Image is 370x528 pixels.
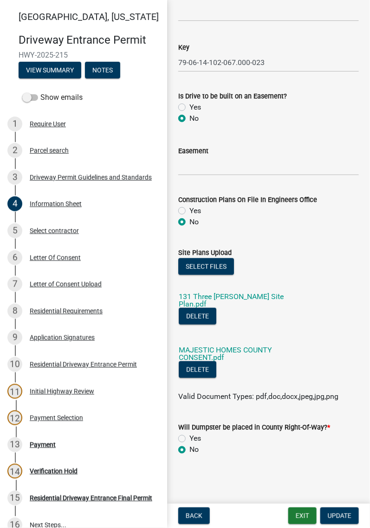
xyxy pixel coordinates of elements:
div: Payment Selection [30,415,83,421]
label: No [189,113,199,124]
wm-modal-confirm: Delete Document [179,313,216,321]
label: Yes [189,102,201,113]
div: Select contractor [30,228,79,234]
div: Residential Driveway Entrance Permit [30,361,137,368]
label: Construction Plans On File In Engineers Office [178,197,317,203]
div: 3 [7,170,22,185]
wm-modal-confirm: Summary [19,67,81,74]
div: 9 [7,330,22,345]
div: 4 [7,196,22,211]
wm-modal-confirm: Notes [85,67,120,74]
button: Delete [179,361,216,378]
label: Yes [189,205,201,216]
span: Back [186,512,202,520]
div: 5 [7,223,22,238]
a: 131 Three [PERSON_NAME] Site Plan.pdf [179,292,284,308]
div: Parcel search [30,147,69,154]
div: 8 [7,304,22,319]
span: HWY-2025-215 [19,51,149,59]
span: Update [328,512,351,520]
span: Valid Document Types: pdf,doc,docx,jpeg,jpg,png [178,392,338,401]
button: Notes [85,62,120,78]
label: No [189,216,199,228]
label: Is Drive to be built on an Easement? [178,93,287,100]
div: Information Sheet [30,201,82,207]
wm-modal-confirm: Delete Document [179,366,216,375]
div: 14 [7,464,22,479]
div: Driveway Permit Guidelines and Standards [30,174,152,181]
div: Application Signatures [30,334,95,341]
label: Show emails [22,92,83,103]
div: Initial Highway Review [30,388,94,395]
div: 2 [7,143,22,158]
button: Back [178,508,210,524]
button: Select files [178,258,234,275]
div: 6 [7,250,22,265]
label: Easement [178,148,208,155]
h4: Driveway Entrance Permit [19,33,160,47]
button: Exit [288,508,317,524]
label: No [189,444,199,456]
a: MAJESTIC HOMES COUNTY CONSENT.pdf [179,345,272,362]
span: [GEOGRAPHIC_DATA], [US_STATE] [19,11,159,22]
div: 10 [7,357,22,372]
div: Residential Driveway Entrance Final Permit [30,495,152,502]
label: Will Dumpster be placed in County Right-Of-Way? [178,425,330,431]
label: Site Plans Upload [178,250,232,256]
div: Letter Of Consent [30,254,81,261]
button: View Summary [19,62,81,78]
div: Payment [30,442,56,448]
div: 7 [7,277,22,292]
label: Key [178,45,189,51]
button: Update [320,508,359,524]
div: Residential Requirements [30,308,103,314]
div: 1 [7,117,22,131]
label: Yes [189,433,201,444]
button: Delete [179,308,216,325]
div: Verification Hold [30,468,78,475]
div: 13 [7,437,22,452]
div: 12 [7,411,22,425]
div: 11 [7,384,22,399]
div: Letter of Consent Upload [30,281,102,287]
div: Require User [30,121,66,127]
div: 15 [7,491,22,506]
